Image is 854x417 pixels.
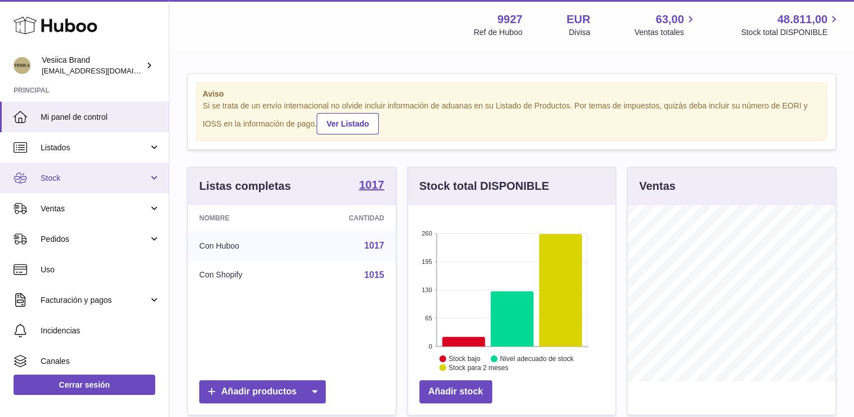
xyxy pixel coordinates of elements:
a: 63,00 Ventas totales [634,12,697,38]
span: Facturación y pagos [41,295,148,306]
span: Pedidos [41,234,148,245]
a: Añadir stock [419,380,492,403]
span: 48.811,00 [777,12,827,27]
span: Mi panel de control [41,112,160,123]
span: Ventas totales [634,27,697,38]
span: Incidencias [41,325,160,336]
text: Stock para 2 meses [449,364,509,372]
span: 63,00 [656,12,684,27]
span: Ventas [41,203,148,214]
a: 1015 [364,270,384,280]
text: 130 [422,286,432,293]
text: 260 [422,230,432,237]
strong: EUR [567,12,590,27]
text: 195 [422,258,432,265]
a: 1017 [364,241,384,250]
div: Vesiica Brand [42,55,143,76]
text: 0 [428,343,432,350]
a: 48.811,00 Stock total DISPONIBLE [741,12,840,38]
span: [EMAIL_ADDRESS][DOMAIN_NAME] [42,66,166,75]
text: Nivel adecuado de stock [500,355,575,363]
span: Listados [41,142,148,153]
div: Divisa [569,27,590,38]
text: 65 [425,315,432,322]
a: Cerrar sesión [14,375,155,395]
h3: Stock total DISPONIBLE [419,179,549,194]
td: Con Huboo [188,231,298,260]
strong: 9927 [497,12,523,27]
span: Stock total DISPONIBLE [741,27,840,38]
a: Añadir productos [199,380,326,403]
span: Canales [41,356,160,367]
strong: 1017 [359,179,384,190]
a: 1017 [359,179,384,193]
strong: Aviso [203,89,821,99]
a: Ver Listado [317,113,378,134]
th: Cantidad [298,205,395,231]
img: logistic@vesiica.com [14,57,30,74]
div: Si se trata de un envío internacional no olvide incluir información de aduanas en su Listado de P... [203,101,821,134]
td: Con Shopify [188,260,298,290]
text: Stock bajo [449,355,480,363]
span: Stock [41,173,148,184]
h3: Listas completas [199,179,291,194]
span: Uso [41,264,160,275]
div: Ref de Huboo [474,27,522,38]
th: Nombre [188,205,298,231]
h3: Ventas [639,179,675,194]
